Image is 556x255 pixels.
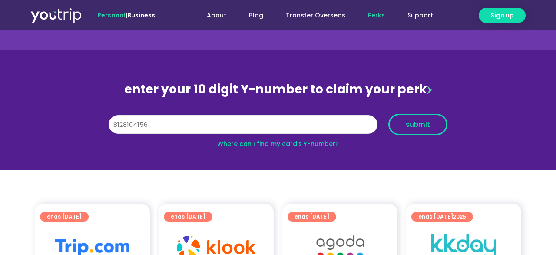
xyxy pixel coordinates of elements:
[179,7,444,23] nav: Menu
[217,139,339,148] a: Where can I find my card’s Y-number?
[388,114,447,135] button: submit
[164,212,212,222] a: ends [DATE]
[109,115,377,134] input: 10 digit Y-number (e.g. 8123456789)
[275,7,357,23] a: Transfer Overseas
[479,8,526,23] a: Sign up
[97,11,126,20] span: Personal
[97,11,155,20] span: |
[357,7,396,23] a: Perks
[104,78,452,101] div: enter your 10 digit Y-number to claim your perk
[411,212,473,222] a: ends [DATE]2025
[490,11,514,20] span: Sign up
[195,7,238,23] a: About
[171,212,205,222] span: ends [DATE]
[109,114,447,142] form: Y Number
[288,212,336,222] a: ends [DATE]
[40,212,89,222] a: ends [DATE]
[396,7,444,23] a: Support
[238,7,275,23] a: Blog
[418,212,466,222] span: ends [DATE]
[47,212,82,222] span: ends [DATE]
[453,213,466,220] span: 2025
[295,212,329,222] span: ends [DATE]
[406,121,430,128] span: submit
[127,11,155,20] a: Business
